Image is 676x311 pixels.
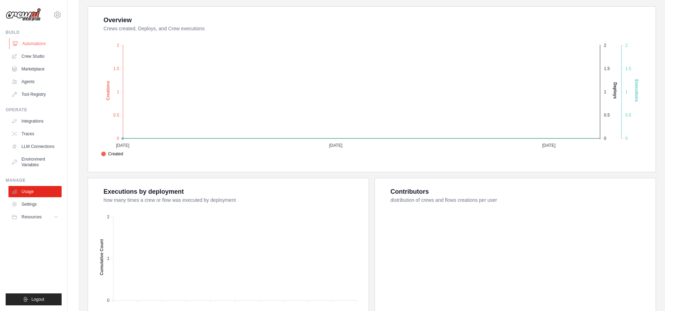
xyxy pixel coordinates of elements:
div: Contributors [390,187,429,197]
tspan: 1 [604,89,606,94]
tspan: 1.5 [625,66,631,71]
tspan: 2 [117,43,119,48]
tspan: 2 [604,43,606,48]
tspan: 1 [117,89,119,94]
dt: Crews created, Deploys, and Crew executions [104,25,647,32]
div: Build [6,30,62,35]
tspan: [DATE] [542,143,556,148]
dt: how many times a crew or flow was executed by deployment [104,197,360,204]
span: Created [101,151,123,157]
div: Overview [104,15,132,25]
a: Tool Registry [8,89,62,100]
div: Executions by deployment [104,187,184,197]
a: Crew Studio [8,51,62,62]
text: Creations [106,81,111,100]
tspan: 0.5 [113,113,119,118]
tspan: 0 [107,298,109,303]
tspan: 0 [604,136,606,141]
tspan: 1.5 [604,66,610,71]
tspan: 0.5 [604,113,610,118]
a: Environment Variables [8,154,62,170]
text: Executions [634,79,639,102]
tspan: [DATE] [116,143,129,148]
span: Logout [31,297,44,302]
a: Integrations [8,116,62,127]
tspan: 1.5 [113,66,119,71]
tspan: 0 [625,136,628,141]
a: Marketplace [8,63,62,75]
text: Cumulative Count [99,239,104,275]
dt: distribution of crews and flows creations per user [390,197,647,204]
img: Logo [6,8,41,21]
a: LLM Connections [8,141,62,152]
tspan: 1 [625,89,628,94]
tspan: 1 [107,256,109,261]
button: Resources [8,211,62,223]
button: Logout [6,293,62,305]
div: Operate [6,107,62,113]
div: Manage [6,178,62,183]
a: Settings [8,199,62,210]
tspan: [DATE] [329,143,343,148]
text: Deploys [613,82,618,99]
span: Resources [21,214,42,220]
a: Usage [8,186,62,197]
tspan: 0.5 [625,113,631,118]
a: Agents [8,76,62,87]
tspan: 2 [625,43,628,48]
a: Automations [9,38,62,49]
a: Traces [8,128,62,139]
tspan: 2 [107,214,109,219]
tspan: 0 [117,136,119,141]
